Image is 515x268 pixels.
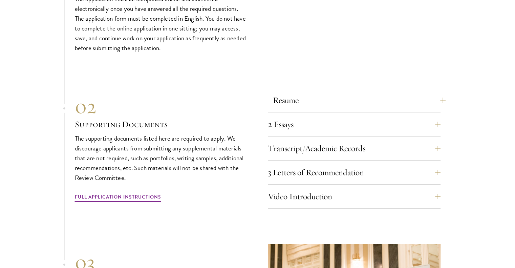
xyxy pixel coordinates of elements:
button: Resume [273,92,446,108]
button: 2 Essays [268,116,441,132]
h3: Supporting Documents [75,119,248,130]
div: 02 [75,94,248,119]
button: 3 Letters of Recommendation [268,164,441,181]
p: The supporting documents listed here are required to apply. We discourage applicants from submitt... [75,133,248,183]
button: Video Introduction [268,188,441,205]
button: Transcript/Academic Records [268,140,441,157]
a: Full Application Instructions [75,193,161,203]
